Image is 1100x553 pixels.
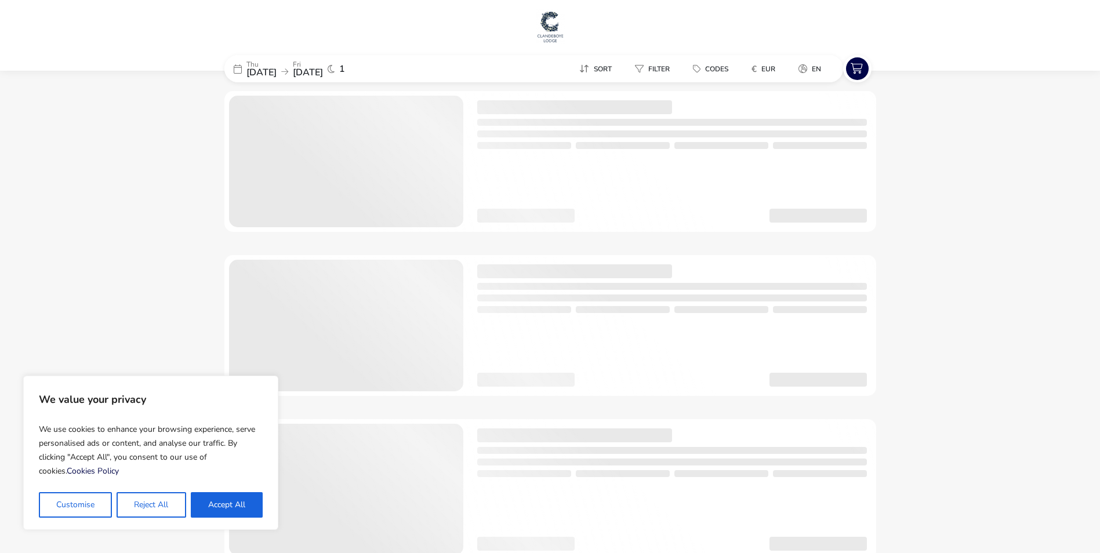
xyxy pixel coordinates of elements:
[536,9,565,44] img: Main Website
[789,60,835,77] naf-pibe-menu-bar-item: en
[812,64,821,74] span: en
[626,60,679,77] button: Filter
[39,418,263,483] p: We use cookies to enhance your browsing experience, serve personalised ads or content, and analys...
[339,64,345,74] span: 1
[594,64,612,74] span: Sort
[293,61,323,68] p: Fri
[570,60,621,77] button: Sort
[293,66,323,79] span: [DATE]
[648,64,670,74] span: Filter
[626,60,684,77] naf-pibe-menu-bar-item: Filter
[761,64,775,74] span: EUR
[684,60,738,77] button: Codes
[789,60,830,77] button: en
[191,492,263,518] button: Accept All
[39,492,112,518] button: Customise
[39,388,263,411] p: We value your privacy
[117,492,186,518] button: Reject All
[224,55,398,82] div: Thu[DATE]Fri[DATE]1
[705,64,728,74] span: Codes
[742,60,789,77] naf-pibe-menu-bar-item: €EUR
[246,66,277,79] span: [DATE]
[684,60,742,77] naf-pibe-menu-bar-item: Codes
[752,63,757,75] i: €
[742,60,785,77] button: €EUR
[23,376,278,530] div: We value your privacy
[570,60,626,77] naf-pibe-menu-bar-item: Sort
[67,465,119,476] a: Cookies Policy
[246,61,277,68] p: Thu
